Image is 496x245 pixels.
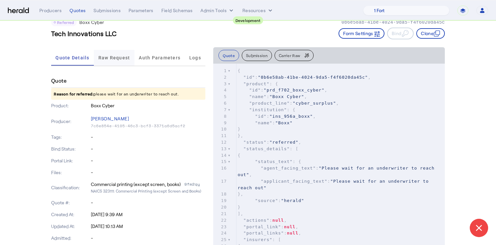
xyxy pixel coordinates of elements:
[129,7,154,14] div: Parameters
[51,102,90,109] p: Product:
[213,224,228,230] div: 23
[91,146,206,152] p: -
[213,236,228,243] div: 25
[55,55,89,60] span: Quote Details
[341,19,445,26] p: 0b6e58ab-41be-4024-9da5-f4f6020da45c
[238,231,301,235] span: : ,
[218,50,239,61] button: Quote
[258,75,368,80] span: "0b6e58ab-41be-4024-9da5-f4f6020da45c"
[51,223,90,230] p: Updated At:
[238,133,243,138] span: },
[238,166,437,177] span: "Please wait for an underwriter to reach out"
[255,114,266,119] span: "id"
[238,166,437,177] span: : ,
[270,94,304,99] span: "Boxx Cyber"
[242,50,272,61] button: Submission
[91,114,206,123] p: [PERSON_NAME]
[51,199,90,206] p: Quote #:
[238,146,298,151] span: : [
[213,126,228,133] div: 10
[416,28,445,39] button: Clone
[270,140,299,145] span: "referred"
[238,179,431,190] span: :
[281,198,304,203] span: "herald"
[238,114,316,119] span: : ,
[249,88,261,92] span: "id"
[243,224,281,229] span: "portal_link"
[213,81,228,87] div: 3
[238,224,298,229] span: : ,
[213,204,228,211] div: 20
[238,94,307,99] span: : ,
[249,94,267,99] span: "name"
[213,74,228,81] div: 2
[238,101,339,106] span: : ,
[213,133,228,139] div: 11
[238,205,240,210] span: }
[91,181,181,188] div: Commercial printing (except screen, books)
[51,29,116,38] h3: Tech Innovations LLC
[91,223,206,230] p: [DATE] 10:13 AM
[51,235,90,241] p: Admitted:
[51,88,205,100] p: please wait for an underwriter to reach out.
[213,191,228,197] div: 18
[213,139,228,146] div: 12
[51,169,90,176] p: Files:
[79,19,104,26] p: Boxx Cyber
[139,55,180,60] span: Auth Parameters
[275,50,314,61] button: Carrier Raw
[51,146,90,152] p: Bind Status:
[93,7,121,14] div: Submissions
[213,87,228,93] div: 4
[238,127,240,132] span: }
[39,7,62,14] div: Producers
[200,7,235,14] button: internal dropdown menu
[243,81,269,86] span: "product"
[91,199,206,206] p: -
[213,68,228,74] div: 1
[54,92,93,96] span: Reason for referred:
[243,218,269,223] span: "actions"
[275,120,293,125] span: "Boxx"
[238,218,287,223] span: : ,
[98,55,130,60] span: Raw Request
[8,8,29,14] img: Herald Logo
[293,101,336,106] span: "cyber_surplus"
[270,114,313,119] span: "ins_956a_boxx"
[238,68,240,73] span: {
[91,235,206,241] p: -
[51,134,90,140] p: Tags:
[51,77,67,85] h4: Quote
[161,7,193,14] div: Field Schemas
[213,178,228,185] div: 17
[213,120,228,126] div: 9
[243,237,272,242] span: "insurers"
[238,237,281,242] span: : [
[213,100,228,107] div: 6
[51,211,90,218] p: Created At:
[213,217,228,224] div: 22
[238,198,304,203] span: :
[91,169,206,176] p: -
[213,146,228,152] div: 13
[261,179,327,184] span: "applicant_facing_text"
[91,188,206,194] p: NAICS 323111: Commercial Printing (except Screen and Books)
[213,158,228,165] div: 15
[51,157,90,164] p: Portal Link:
[261,166,316,171] span: "agent_facing_text"
[249,107,287,112] span: "institution"
[238,179,431,190] span: "Please wait for an underwriter to reach out"
[339,28,384,39] button: Form Settings
[279,53,300,57] span: Carrier Raw
[213,93,228,100] div: 5
[51,118,90,125] p: Producer:
[51,184,90,191] p: Classification:
[238,120,293,125] span: :
[255,198,278,203] span: "source"
[387,28,414,39] button: Bind
[213,230,228,236] div: 24
[91,134,206,140] p: -
[70,7,86,14] div: Quotes
[213,113,228,120] div: 8
[249,101,290,106] span: "product_line"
